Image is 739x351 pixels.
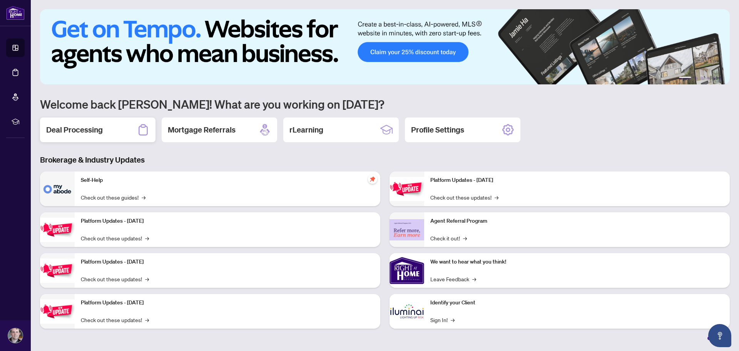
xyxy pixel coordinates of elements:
[707,77,710,80] button: 4
[390,253,424,288] img: We want to hear what you think!
[694,77,697,80] button: 2
[8,328,23,343] img: Profile Icon
[81,176,374,185] p: Self-Help
[40,171,75,206] img: Self-Help
[713,77,716,80] button: 5
[81,234,149,242] a: Check out these updates!→
[430,258,724,266] p: We want to hear what you think!
[145,275,149,283] span: →
[145,316,149,324] span: →
[430,275,476,283] a: Leave Feedback→
[430,316,455,324] a: Sign In!→
[390,219,424,240] img: Agent Referral Program
[708,324,731,347] button: Open asap
[40,299,75,324] img: Platform Updates - July 8, 2025
[168,124,236,135] h2: Mortgage Referrals
[719,77,722,80] button: 6
[81,275,149,283] a: Check out these updates!→
[411,124,464,135] h2: Profile Settings
[430,234,467,242] a: Check it out!→
[679,77,691,80] button: 1
[40,155,730,165] h3: Brokerage & Industry Updates
[40,9,730,84] img: Slide 0
[81,258,374,266] p: Platform Updates - [DATE]
[81,316,149,324] a: Check out these updates!→
[701,77,704,80] button: 3
[495,193,498,202] span: →
[46,124,103,135] h2: Deal Processing
[368,175,377,184] span: pushpin
[390,294,424,329] img: Identify your Client
[81,193,145,202] a: Check out these guides!→
[430,193,498,202] a: Check out these updates!→
[430,176,724,185] p: Platform Updates - [DATE]
[40,97,730,111] h1: Welcome back [PERSON_NAME]! What are you working on [DATE]?
[472,275,476,283] span: →
[6,6,25,20] img: logo
[430,217,724,225] p: Agent Referral Program
[390,177,424,201] img: Platform Updates - June 23, 2025
[430,299,724,307] p: Identify your Client
[289,124,323,135] h2: rLearning
[40,218,75,242] img: Platform Updates - September 16, 2025
[142,193,145,202] span: →
[81,299,374,307] p: Platform Updates - [DATE]
[145,234,149,242] span: →
[40,259,75,283] img: Platform Updates - July 21, 2025
[81,217,374,225] p: Platform Updates - [DATE]
[463,234,467,242] span: →
[451,316,455,324] span: →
